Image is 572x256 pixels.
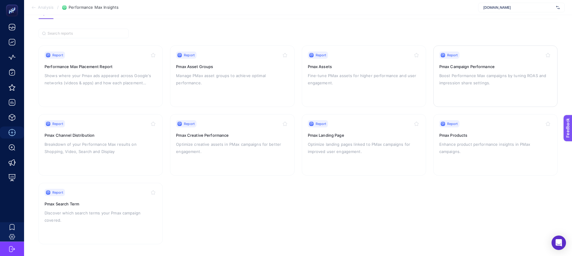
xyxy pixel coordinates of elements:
a: ReportPmax AssetsFine-tune PMax assets for higher performance and user engagement. [302,45,426,107]
input: Search [48,31,125,36]
a: ReportPmax Creative PerformanceOptimize creative assets in PMax campaigns for better engagement. [170,114,294,176]
h3: Pmax Landing Page [308,132,420,138]
h3: Pmax Channel Distribution [45,132,157,138]
a: ReportPmax Landing PageOptimize landing pages linked to PMax campaigns for improved user engagement. [302,114,426,176]
a: ReportPmax Search TermDiscover which search terms your Pmax campaign covered. [39,183,163,244]
a: ReportPerformance Max Placement ReportShows where your Pmax ads appeared across Google's networks... [39,45,163,107]
p: Shows where your Pmax ads appeared across Google's networks (videos & apps) and how each placemen... [45,72,157,86]
p: Breakdown of your Performance Max results on Shopping, Video, Search and Display [45,141,157,155]
span: Report [447,121,458,126]
span: Report [316,53,326,58]
h3: Pmax Asset Groups [176,64,288,70]
span: Report [184,53,195,58]
a: ReportPmax Campaign PerformanceBoost Performance Max campaigns by tuning ROAS and impression shar... [433,45,558,107]
p: Enhance product performance insights in PMax campaigns. [439,141,552,155]
span: Report [52,53,63,58]
p: Boost Performance Max campaigns by tuning ROAS and impression share settings. [439,72,552,86]
p: Optimize landing pages linked to PMax campaigns for improved user engagement. [308,141,420,155]
h3: Pmax Creative Performance [176,132,288,138]
a: ReportPmax Asset GroupsManage PMax asset groups to achieve optimal performance. [170,45,294,107]
div: Open Intercom Messenger [552,236,566,250]
span: Report [316,121,326,126]
p: Fine-tune PMax assets for higher performance and user engagement. [308,72,420,86]
span: Report [52,121,63,126]
a: ReportPmax ProductsEnhance product performance insights in PMax campaigns. [433,114,558,176]
img: svg%3e [556,5,560,11]
h3: Pmax Search Term [45,201,157,207]
span: Feedback [4,2,23,7]
p: Manage PMax asset groups to achieve optimal performance. [176,72,288,86]
h3: Performance Max Placement Report [45,64,157,70]
span: / [57,5,59,10]
h3: Pmax Products [439,132,552,138]
span: Report [447,53,458,58]
p: Optimize creative assets in PMax campaigns for better engagement. [176,141,288,155]
span: Report [184,121,195,126]
a: ReportPmax Channel DistributionBreakdown of your Performance Max results on Shopping, Video, Sear... [39,114,163,176]
span: [DOMAIN_NAME] [483,5,554,10]
span: Analysis [38,5,54,10]
span: Performance Max Insights [69,5,119,10]
p: Discover which search terms your Pmax campaign covered. [45,209,157,224]
button: Reports [39,11,54,19]
h3: Pmax Assets [308,64,420,70]
h3: Pmax Campaign Performance [439,64,552,70]
span: Report [52,190,63,195]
